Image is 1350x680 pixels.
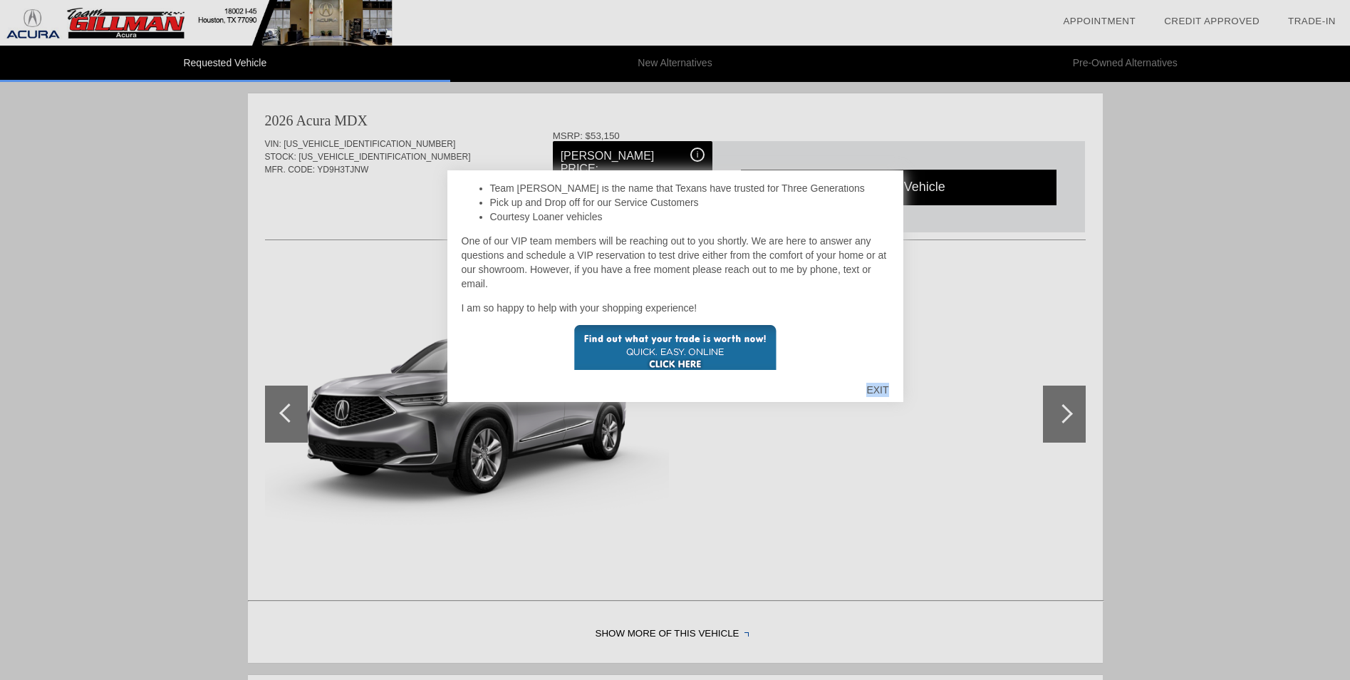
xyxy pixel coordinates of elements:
[1288,16,1336,26] a: Trade-In
[490,210,889,224] li: Courtesy Loaner vehicles
[1063,16,1136,26] a: Appointment
[1164,16,1260,26] a: Credit Approved
[490,195,889,210] li: Pick up and Drop off for our Service Customers
[490,181,889,195] li: Team [PERSON_NAME] is the name that Texans have trusted for Three Generations
[462,301,889,315] p: I am so happy to help with your shopping experience!
[462,234,889,291] p: One of our VIP team members will be reaching out to you shortly. We are here to answer any questi...
[852,369,903,411] div: EXIT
